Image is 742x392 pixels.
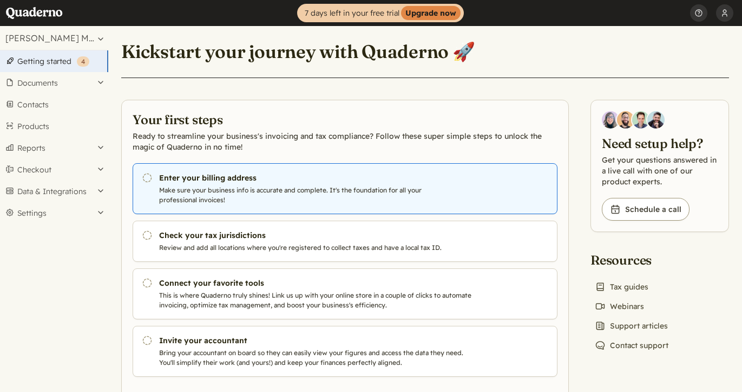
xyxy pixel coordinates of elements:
[401,6,461,20] strong: Upgrade now
[647,111,665,128] img: Javier Rubio, DevRel at Quaderno
[632,111,649,128] img: Ivo Oltmans, Business Developer at Quaderno
[602,111,619,128] img: Diana Carrasco, Account Executive at Quaderno
[590,252,673,269] h2: Resources
[121,40,475,63] h1: Kickstart your journey with Quaderno 🚀
[133,268,557,319] a: Connect your favorite tools This is where Quaderno truly shines! Link us up with your online stor...
[133,111,557,128] h2: Your first steps
[602,135,718,152] h2: Need setup help?
[133,326,557,377] a: Invite your accountant Bring your accountant on board so they can easily view your figures and ac...
[159,335,476,346] h3: Invite your accountant
[133,221,557,262] a: Check your tax jurisdictions Review and add all locations where you're registered to collect taxe...
[159,230,476,241] h3: Check your tax jurisdictions
[159,291,476,310] p: This is where Quaderno truly shines! Link us up with your online store in a couple of clicks to a...
[590,279,653,294] a: Tax guides
[159,348,476,368] p: Bring your accountant on board so they can easily view your figures and access the data they need...
[590,318,672,333] a: Support articles
[159,278,476,288] h3: Connect your favorite tools
[590,299,648,314] a: Webinars
[297,4,464,22] a: 7 days left in your free trialUpgrade now
[602,198,690,221] a: Schedule a call
[159,243,476,253] p: Review and add all locations where you're registered to collect taxes and have a local tax ID.
[617,111,634,128] img: Jairo Fumero, Account Executive at Quaderno
[159,172,476,183] h3: Enter your billing address
[602,155,718,187] p: Get your questions answered in a live call with one of our product experts.
[159,185,476,205] p: Make sure your business info is accurate and complete. It's the foundation for all your professio...
[133,131,557,152] p: Ready to streamline your business's invoicing and tax compliance? Follow these super simple steps...
[133,163,557,214] a: Enter your billing address Make sure your business info is accurate and complete. It's the founda...
[590,338,673,353] a: Contact support
[81,57,85,66] span: 4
